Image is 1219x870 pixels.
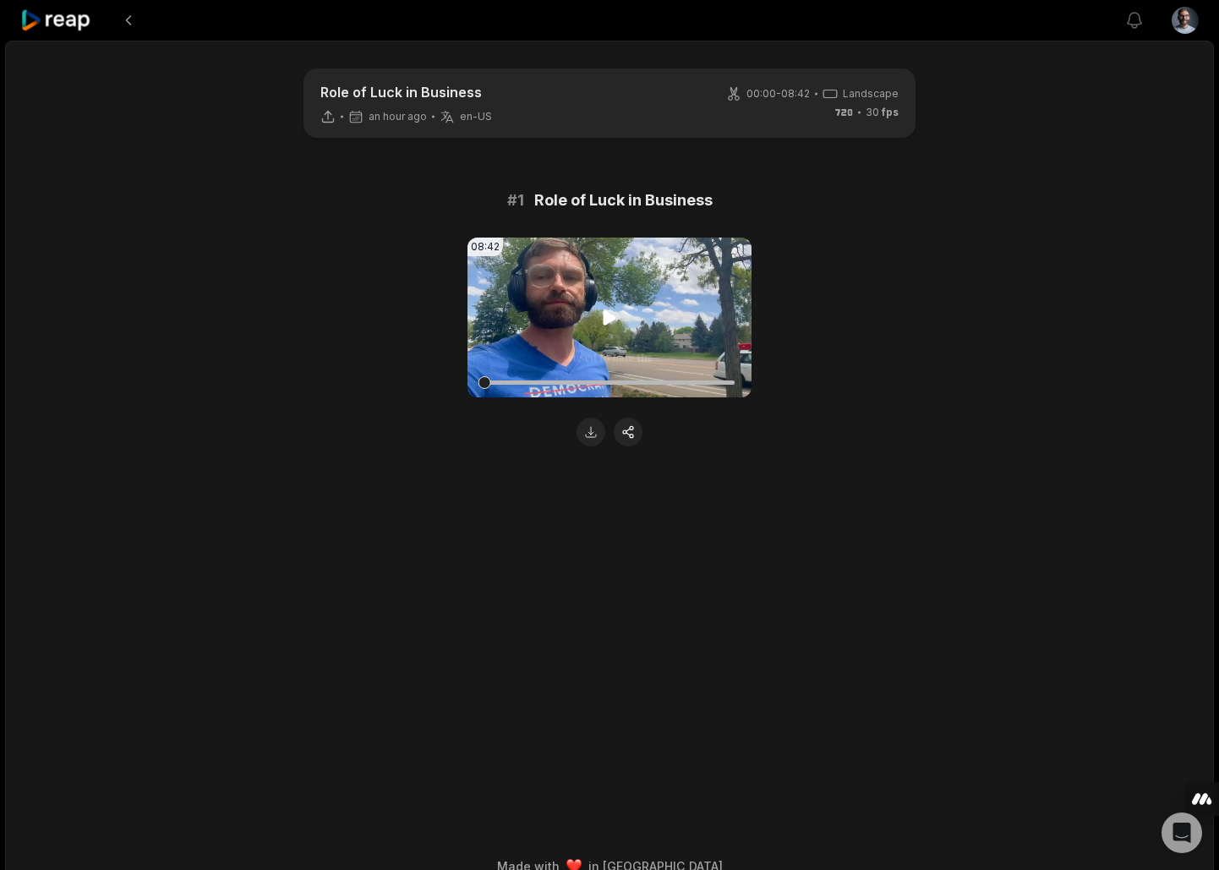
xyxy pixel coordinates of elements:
[1162,813,1202,853] div: Open Intercom Messenger
[866,105,899,120] span: 30
[369,110,427,123] span: an hour ago
[467,238,752,397] video: Your browser does not support mp4 format.
[460,110,492,123] span: en-US
[534,189,713,212] span: Role of Luck in Business
[507,189,524,212] span: # 1
[746,86,810,101] span: 00:00 - 08:42
[320,82,492,102] p: Role of Luck in Business
[843,86,899,101] span: Landscape
[882,106,899,118] span: fps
